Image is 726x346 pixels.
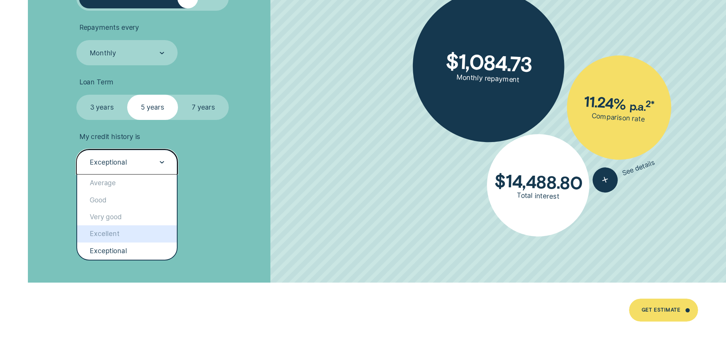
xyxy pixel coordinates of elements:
div: Exceptional [90,158,127,167]
label: 7 years [178,95,229,120]
div: Exceptional [77,243,177,259]
button: See details [589,150,659,196]
span: See details [621,158,656,177]
div: Good [77,192,177,209]
label: 3 years [76,95,127,120]
span: My credit history is [79,133,140,141]
a: Get Estimate [629,299,698,322]
div: Excellent [77,225,177,242]
span: Loan Term [79,78,113,86]
span: Repayments every [79,23,139,32]
label: 5 years [127,95,178,120]
div: Monthly [90,49,116,57]
div: Average [77,175,177,191]
div: Very good [77,209,177,225]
